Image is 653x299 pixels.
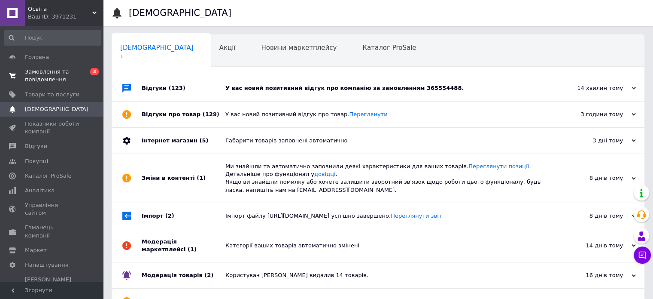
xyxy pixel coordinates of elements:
[261,44,337,52] span: Новини маркетплейсу
[225,84,550,92] div: У вас новий позитивний відгук про компанію за замовленням 365554488.
[25,68,79,83] span: Замовлення та повідомлення
[550,174,636,182] div: 8 днів тому
[120,44,194,52] span: [DEMOGRAPHIC_DATA]
[25,261,69,269] span: Налаштування
[550,242,636,250] div: 14 днів тому
[142,75,225,101] div: Відгуки
[25,157,48,165] span: Покупці
[142,154,225,203] div: Зміни в контенті
[468,163,529,170] a: Переглянути позиції
[25,224,79,239] span: Гаманець компанії
[634,247,651,264] button: Чат з покупцем
[25,91,79,99] span: Товари та послуги
[25,142,47,150] span: Відгуки
[225,111,550,118] div: У вас новий позитивний відгук про товар.
[550,137,636,145] div: 3 дні тому
[142,229,225,262] div: Модерація маркетплейсі
[28,5,92,13] span: Освіта
[391,213,442,219] a: Переглянути звіт
[25,187,55,194] span: Аналітика
[4,30,101,46] input: Пошук
[25,120,79,136] span: Показники роботи компанії
[314,171,336,177] a: довідці
[25,105,88,113] span: [DEMOGRAPHIC_DATA]
[169,85,185,91] span: (123)
[204,272,213,278] span: (2)
[362,44,416,52] span: Каталог ProSale
[197,175,206,181] span: (1)
[129,8,231,18] h1: [DEMOGRAPHIC_DATA]
[219,44,236,52] span: Акції
[225,271,550,279] div: Користувач [PERSON_NAME] видалив 14 товарів.
[550,271,636,279] div: 16 днів тому
[25,247,47,254] span: Маркет
[120,53,194,60] span: 1
[188,246,197,253] span: (1)
[225,137,550,145] div: Габарити товарів заповнені автоматично
[165,213,174,219] span: (2)
[142,102,225,127] div: Відгуки про товар
[203,111,219,117] span: (129)
[90,68,99,75] span: 3
[142,128,225,154] div: Інтернет магазин
[349,111,387,117] a: Переглянути
[28,13,103,21] div: Ваш ID: 3971231
[142,203,225,229] div: Імпорт
[25,172,71,180] span: Каталог ProSale
[199,137,208,144] span: (5)
[550,212,636,220] div: 8 днів тому
[142,262,225,288] div: Модерація товарів
[550,84,636,92] div: 14 хвилин тому
[225,212,550,220] div: Імпорт файлу [URL][DOMAIN_NAME] успішно завершено.
[25,201,79,217] span: Управління сайтом
[225,242,550,250] div: Категорії ваших товарів автоматично змінені
[550,111,636,118] div: 3 години тому
[25,53,49,61] span: Головна
[225,163,550,194] div: Ми знайшли та автоматично заповнили деякі характеристики для ваших товарів. . Детальніше про функ...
